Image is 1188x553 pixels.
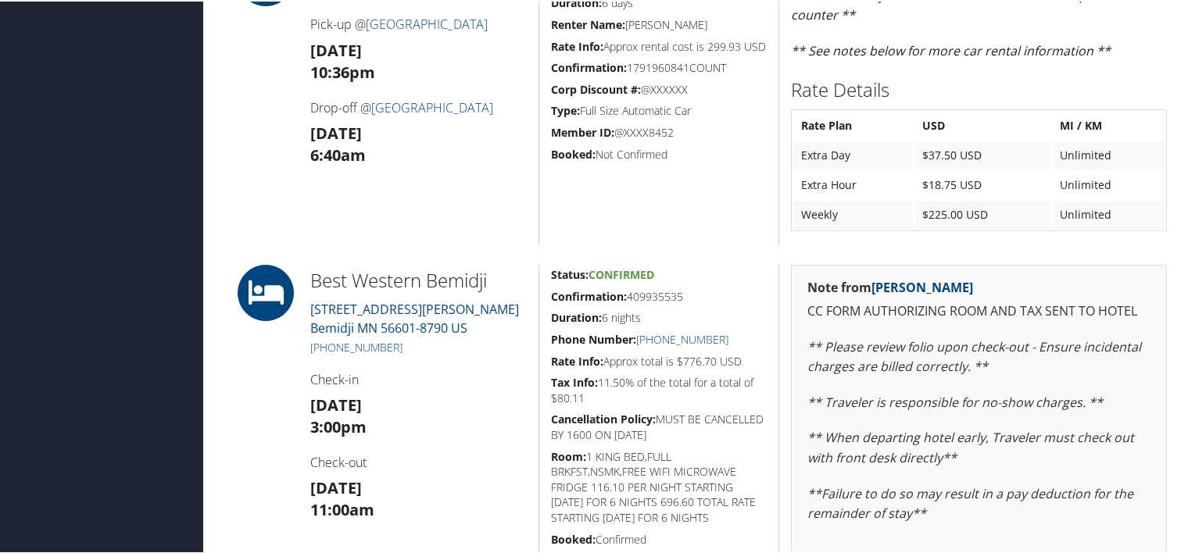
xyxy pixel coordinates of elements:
strong: Note from [807,277,973,294]
h5: 1791960841COUNT [551,59,767,74]
h4: Pick-up @ [310,14,527,31]
a: [PHONE_NUMBER] [636,330,728,345]
th: USD [914,110,1050,138]
strong: Confirmation: [551,59,627,73]
strong: Tax Info: [551,373,598,388]
strong: Corp Discount #: [551,80,641,95]
h5: [PERSON_NAME] [551,16,767,31]
span: Confirmed [589,266,654,280]
strong: Rate Info: [551,37,603,52]
strong: [DATE] [310,393,362,414]
h2: Rate Details [791,75,1167,102]
h4: Drop-off @ [310,98,527,115]
h5: Not Confirmed [551,145,767,161]
strong: Booked: [551,145,596,160]
h5: 11.50% of the total for a total of $80.11 [551,373,767,404]
td: $225.00 USD [914,199,1050,227]
strong: Type: [551,102,580,116]
h5: Approx total is $776.70 USD [551,352,767,368]
em: ** When departing hotel early, Traveler must check out with front desk directly** [807,427,1134,465]
a: [GEOGRAPHIC_DATA] [366,14,488,31]
p: CC FORM AUTHORIZING ROOM AND TAX SENT TO HOTEL [807,300,1150,320]
h5: @XXXX8452 [551,123,767,139]
h4: Check-out [310,452,527,469]
strong: Room: [551,448,586,462]
a: [STREET_ADDRESS][PERSON_NAME]Bemidji MN 56601-8790 US [310,299,519,335]
h5: 409935535 [551,287,767,303]
h5: @XXXXXX [551,80,767,96]
h5: MUST BE CANCELLED BY 1600 ON [DATE] [551,410,767,441]
h4: Check-in [310,369,527,387]
td: Extra Day [793,140,912,168]
strong: 3:00pm [310,415,367,436]
strong: 10:36pm [310,60,375,81]
strong: Phone Number: [551,330,636,345]
h5: Full Size Automatic Car [551,102,767,117]
th: MI / KM [1052,110,1165,138]
td: Unlimited [1052,199,1165,227]
h5: Confirmed [551,530,767,546]
h5: 6 nights [551,309,767,324]
td: $37.50 USD [914,140,1050,168]
a: [PHONE_NUMBER] [310,338,403,353]
td: Unlimited [1052,169,1165,198]
strong: Status: [551,266,589,280]
td: Extra Hour [793,169,912,198]
strong: 6:40am [310,143,366,164]
strong: [DATE] [310,121,362,142]
strong: 11:00am [310,498,374,519]
td: Unlimited [1052,140,1165,168]
em: ** Please review folio upon check-out - Ensure incidental charges are billed correctly. ** [807,337,1141,374]
strong: Renter Name: [551,16,625,30]
td: Weekly [793,199,912,227]
h5: Approx rental cost is 299.93 USD [551,37,767,53]
a: [GEOGRAPHIC_DATA] [371,98,493,115]
h2: Best Western Bemidji [310,266,527,292]
strong: [DATE] [310,38,362,59]
h5: 1 KING BED,FULL BRKFST,NSMK,FREE WIFI MICROWAVE FRIDGE 116.10 PER NIGHT STARTING [DATE] FOR 6 NIG... [551,448,767,524]
em: ** Traveler is responsible for no-show charges. ** [807,392,1103,409]
a: [PERSON_NAME] [871,277,973,294]
strong: Rate Info: [551,352,603,367]
strong: Booked: [551,530,596,545]
strong: Cancellation Policy: [551,410,656,425]
strong: Member ID: [551,123,614,138]
strong: Confirmation: [551,287,627,302]
em: ** See notes below for more car rental information ** [791,41,1111,58]
em: **Failure to do so may result in a pay deduction for the remainder of stay** [807,483,1133,521]
th: Rate Plan [793,110,912,138]
strong: [DATE] [310,476,362,497]
td: $18.75 USD [914,169,1050,198]
strong: Duration: [551,309,602,323]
